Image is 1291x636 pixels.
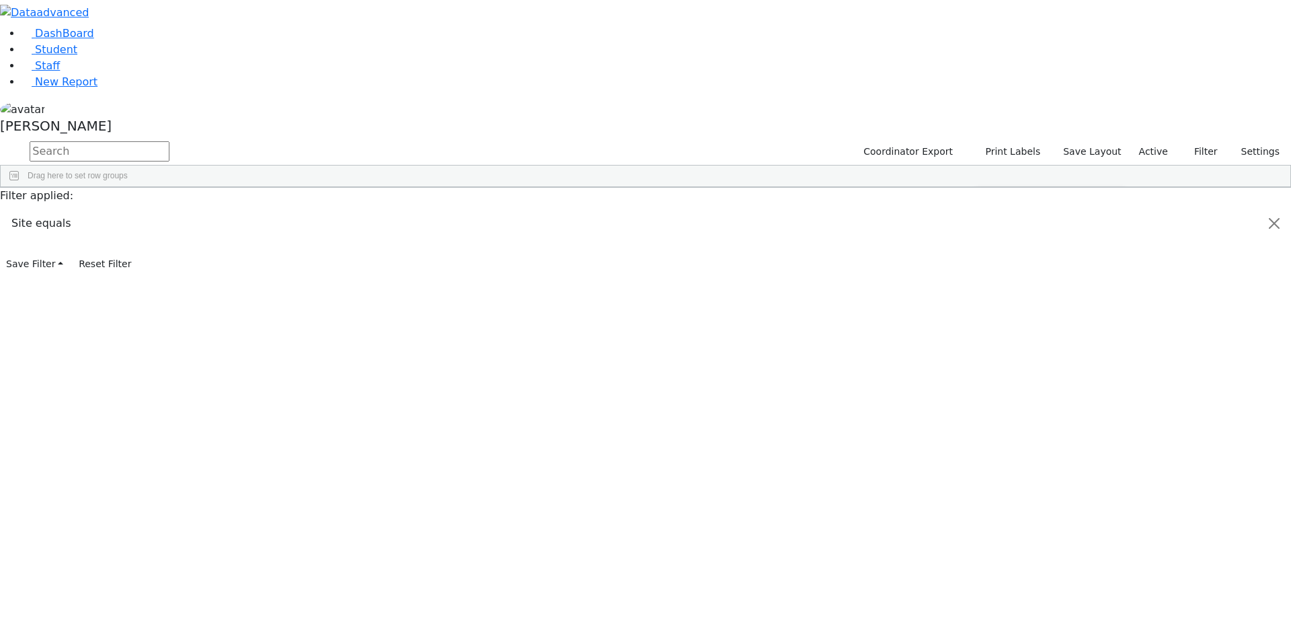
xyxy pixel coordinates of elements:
span: New Report [35,75,97,88]
button: Reset Filter [73,254,137,275]
a: New Report [22,75,97,88]
input: Search [30,141,169,162]
span: Staff [35,59,60,72]
a: DashBoard [22,27,94,40]
span: DashBoard [35,27,94,40]
span: Drag here to set row groups [28,171,128,180]
a: Staff [22,59,60,72]
button: Filter [1177,141,1224,162]
button: Settings [1224,141,1286,162]
span: Student [35,43,77,56]
label: Active [1133,141,1174,162]
button: Save Layout [1057,141,1127,162]
button: Print Labels [970,141,1046,162]
button: Coordinator Export [855,141,959,162]
button: Close [1258,205,1290,242]
a: Student [22,43,77,56]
